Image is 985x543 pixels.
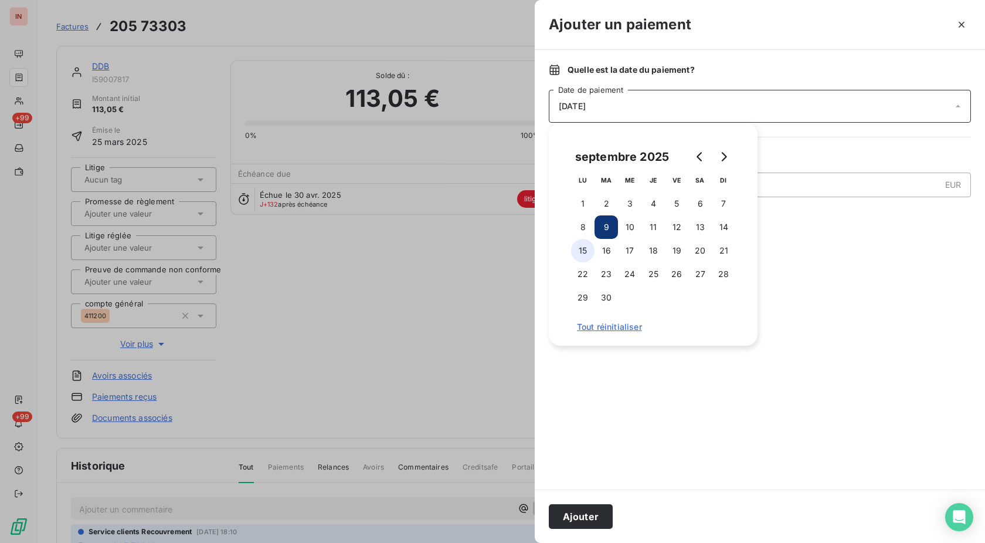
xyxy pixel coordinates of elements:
button: 3 [618,192,641,215]
button: 11 [641,215,665,239]
button: 4 [641,192,665,215]
th: lundi [571,168,595,192]
span: Quelle est la date du paiement ? [568,64,695,76]
button: 1 [571,192,595,215]
th: dimanche [712,168,735,192]
button: 12 [665,215,688,239]
div: Open Intercom Messenger [945,503,973,531]
button: Go to next month [712,145,735,168]
th: mardi [595,168,618,192]
button: 8 [571,215,595,239]
button: 29 [571,286,595,309]
button: 21 [712,239,735,262]
button: 26 [665,262,688,286]
button: 25 [641,262,665,286]
button: 13 [688,215,712,239]
span: Tout réinitialiser [577,322,729,332]
button: 22 [571,262,595,286]
button: 16 [595,239,618,262]
span: Nouveau solde dû : [549,207,971,218]
span: [DATE] [559,102,586,111]
button: 5 [665,192,688,215]
button: 20 [688,239,712,262]
th: mercredi [618,168,641,192]
button: 10 [618,215,641,239]
th: vendredi [665,168,688,192]
button: 9 [595,215,618,239]
button: 28 [712,262,735,286]
button: 18 [641,239,665,262]
h3: Ajouter un paiement [549,14,691,35]
th: jeudi [641,168,665,192]
button: 2 [595,192,618,215]
button: 24 [618,262,641,286]
button: 15 [571,239,595,262]
button: Go to previous month [688,145,712,168]
button: 17 [618,239,641,262]
button: Ajouter [549,504,613,529]
button: 14 [712,215,735,239]
button: 6 [688,192,712,215]
button: 7 [712,192,735,215]
button: 19 [665,239,688,262]
th: samedi [688,168,712,192]
button: 23 [595,262,618,286]
button: 27 [688,262,712,286]
button: 30 [595,286,618,309]
div: septembre 2025 [571,147,673,166]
